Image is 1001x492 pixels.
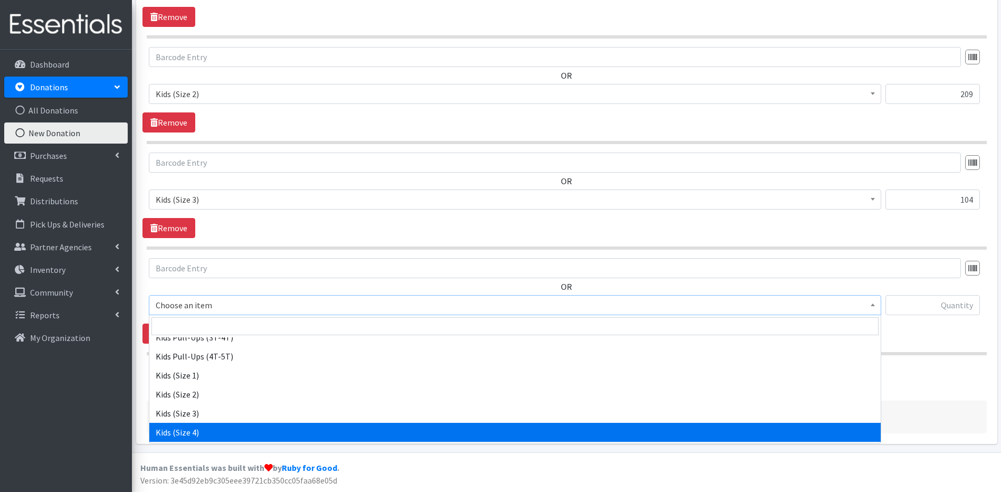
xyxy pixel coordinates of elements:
p: Distributions [30,196,78,206]
li: Kids (Size 5) [149,442,881,461]
a: Partner Agencies [4,236,128,258]
a: My Organization [4,327,128,348]
p: Donations [30,82,68,92]
label: OR [561,175,572,187]
a: Community [4,282,128,303]
p: My Organization [30,333,90,343]
a: Remove [142,7,195,27]
input: Quantity [885,84,980,104]
label: OR [561,69,572,82]
a: Requests [4,168,128,189]
a: All Donations [4,100,128,121]
p: Reports [30,310,60,320]
li: Kids Pull-Ups (4T-5T) [149,347,881,366]
a: New Donation [4,122,128,144]
input: Quantity [885,295,980,315]
a: Ruby for Good [282,462,337,473]
span: Kids (Size 2) [149,84,881,104]
a: Dashboard [4,54,128,75]
a: Remove [142,218,195,238]
p: Pick Ups & Deliveries [30,219,104,230]
input: Quantity [885,190,980,210]
input: Barcode Entry [149,258,961,278]
a: Reports [4,305,128,326]
label: OR [561,280,572,293]
strong: Human Essentials was built with by . [140,462,339,473]
p: Requests [30,173,63,184]
a: Donations [4,77,128,98]
p: Inventory [30,264,65,275]
span: Version: 3e45d92eb9c305eee39721cb350cc05faa68e05d [140,475,337,486]
li: Kids (Size 2) [149,385,881,404]
p: Dashboard [30,59,69,70]
a: Purchases [4,145,128,166]
a: Inventory [4,259,128,280]
li: Kids (Size 4) [149,423,881,442]
input: Barcode Entry [149,47,961,67]
p: Partner Agencies [30,242,92,252]
span: Kids (Size 3) [156,192,874,207]
a: Remove [142,112,195,133]
span: Choose an item [149,295,881,315]
li: Kids (Size 1) [149,366,881,385]
li: Kids Pull-Ups (3T-4T) [149,328,881,347]
span: Kids (Size 3) [149,190,881,210]
a: Remove [142,324,195,344]
li: Kids (Size 3) [149,404,881,423]
p: Community [30,287,73,298]
span: Choose an item [156,298,874,313]
p: Purchases [30,150,67,161]
input: Barcode Entry [149,153,961,173]
span: Kids (Size 2) [156,87,874,101]
a: Distributions [4,191,128,212]
a: Pick Ups & Deliveries [4,214,128,235]
img: HumanEssentials [4,7,128,42]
